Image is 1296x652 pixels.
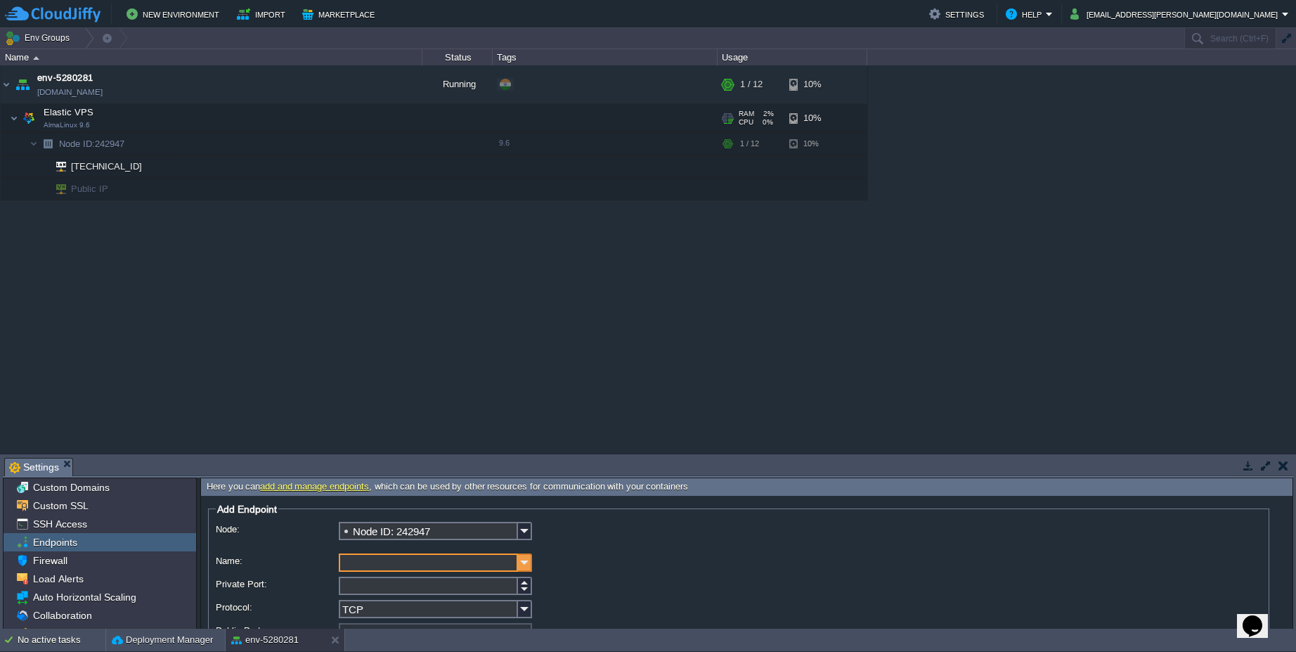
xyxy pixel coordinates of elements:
[10,104,18,132] img: AMDAwAAAACH5BAEAAAAALAAAAAABAAEAAAICRAEAOw==
[42,106,96,118] span: Elastic VPS
[740,65,763,103] div: 1 / 12
[18,629,105,651] div: No active tasks
[422,65,493,103] div: Running
[5,28,74,48] button: Env Groups
[929,6,988,23] button: Settings
[739,110,754,118] span: RAM
[1237,596,1282,638] iframe: chat widget
[30,133,38,155] img: AMDAwAAAACH5BAEAAAAALAAAAAABAAEAAAICRAEAOw==
[231,633,299,647] button: env-5280281
[1,49,422,65] div: Name
[217,504,277,515] span: Add Endpoint
[718,49,867,65] div: Usage
[42,107,96,117] a: Elastic VPSAlmaLinux 9.6
[260,481,369,492] a: add and manage endpoints
[740,133,759,155] div: 1 / 12
[302,6,379,23] button: Marketplace
[30,554,70,567] a: Firewall
[789,133,835,155] div: 10%
[37,85,103,99] span: [DOMAIN_NAME]
[30,573,86,585] a: Load Alerts
[44,121,90,129] span: AlmaLinux 9.6
[37,71,93,85] a: env-5280281
[789,65,835,103] div: 10%
[499,139,510,147] span: 9.6
[739,118,753,127] span: CPU
[30,518,89,530] a: SSH Access
[58,138,127,150] a: Node ID:242947
[216,522,337,537] label: Node:
[201,478,1292,496] div: Here you can , which can be used by other resources for communication with your containers
[760,110,774,118] span: 2%
[216,623,337,638] label: Public Port:
[30,536,79,549] a: Endpoints
[216,577,337,592] label: Private Port:
[70,155,144,177] span: [TECHNICAL_ID]
[5,6,101,23] img: CloudJiffy
[13,65,32,103] img: AMDAwAAAACH5BAEAAAAALAAAAAABAAEAAAICRAEAOw==
[59,139,95,149] span: Node ID:
[30,609,94,622] a: Collaboration
[1070,6,1282,23] button: [EMAIL_ADDRESS][PERSON_NAME][DOMAIN_NAME]
[33,56,39,60] img: AMDAwAAAACH5BAEAAAAALAAAAAABAAEAAAICRAEAOw==
[493,49,717,65] div: Tags
[30,481,112,494] a: Custom Domains
[789,104,835,132] div: 10%
[216,554,337,568] label: Name:
[423,49,492,65] div: Status
[237,6,290,23] button: Import
[38,133,58,155] img: AMDAwAAAACH5BAEAAAAALAAAAAABAAEAAAICRAEAOw==
[112,633,213,647] button: Deployment Manager
[30,591,138,603] a: Auto Horizontal Scaling
[70,161,144,172] a: [TECHNICAL_ID]
[38,155,46,177] img: AMDAwAAAACH5BAEAAAAALAAAAAABAAEAAAICRAEAOw==
[1006,6,1046,23] button: Help
[70,178,110,200] span: Public IP
[70,184,110,194] a: Public IP
[38,178,46,200] img: AMDAwAAAACH5BAEAAAAALAAAAAABAAEAAAICRAEAOw==
[30,499,91,512] a: Custom SSL
[1,65,12,103] img: AMDAwAAAACH5BAEAAAAALAAAAAABAAEAAAICRAEAOw==
[216,600,337,615] label: Protocol:
[58,138,127,150] span: 242947
[9,459,59,476] span: Settings
[30,627,103,640] a: Change Owner
[19,104,39,132] img: AMDAwAAAACH5BAEAAAAALAAAAAABAAEAAAICRAEAOw==
[759,118,773,127] span: 0%
[46,178,66,200] img: AMDAwAAAACH5BAEAAAAALAAAAAABAAEAAAICRAEAOw==
[127,6,223,23] button: New Environment
[46,155,66,177] img: AMDAwAAAACH5BAEAAAAALAAAAAABAAEAAAICRAEAOw==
